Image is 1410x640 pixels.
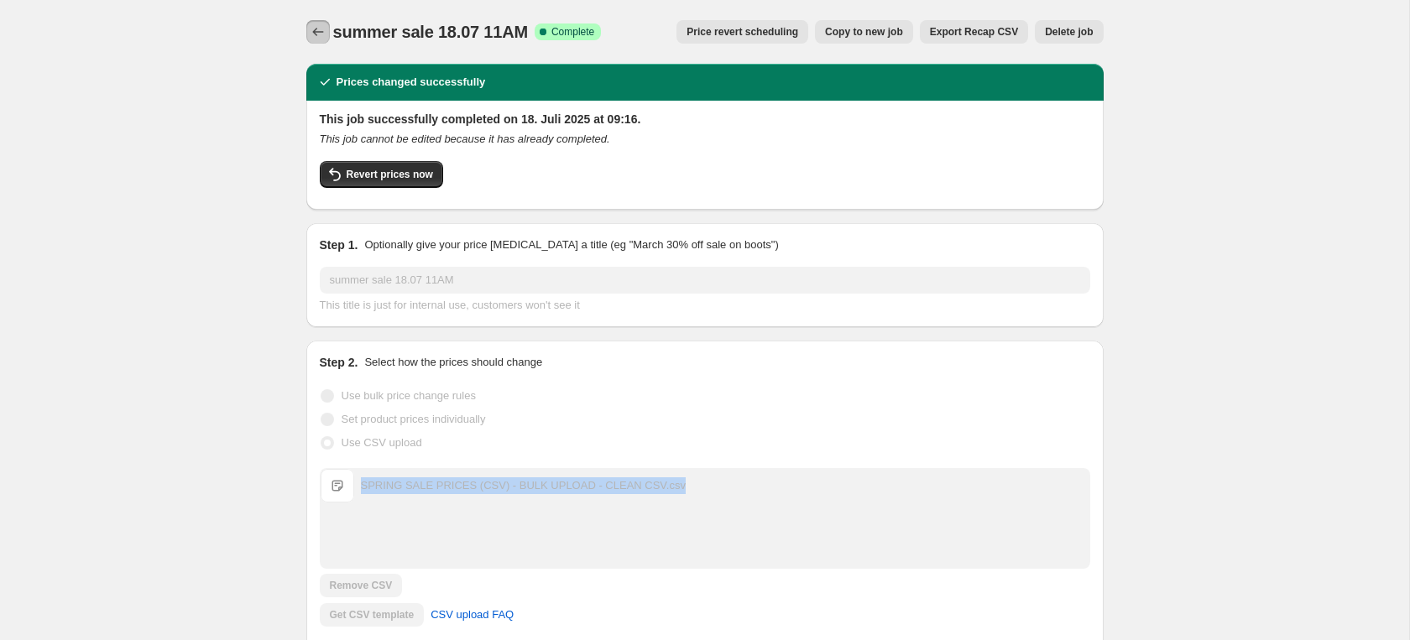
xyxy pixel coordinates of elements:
span: summer sale 18.07 11AM [333,23,528,41]
div: SPRING SALE PRICES (CSV) - BULK UPLOAD - CLEAN CSV.csv [361,477,686,494]
button: Revert prices now [320,161,443,188]
button: Price change jobs [306,20,330,44]
span: Use CSV upload [342,436,422,449]
button: Delete job [1035,20,1103,44]
span: Set product prices individually [342,413,486,425]
h2: Prices changed successfully [337,74,486,91]
span: Delete job [1045,25,1093,39]
p: Optionally give your price [MEDICAL_DATA] a title (eg "March 30% off sale on boots") [364,237,778,253]
i: This job cannot be edited because it has already completed. [320,133,610,145]
a: CSV upload FAQ [420,601,524,628]
span: Price revert scheduling [687,25,798,39]
p: Select how the prices should change [364,354,542,371]
span: CSV upload FAQ [431,606,514,623]
h2: Step 2. [320,354,358,371]
button: Export Recap CSV [920,20,1028,44]
span: This title is just for internal use, customers won't see it [320,299,580,311]
button: Price revert scheduling [676,20,808,44]
span: Export Recap CSV [930,25,1018,39]
span: Revert prices now [347,168,433,181]
h2: This job successfully completed on 18. Juli 2025 at 09:16. [320,111,1090,127]
span: Copy to new job [825,25,903,39]
h2: Step 1. [320,237,358,253]
span: Use bulk price change rules [342,389,476,402]
button: Copy to new job [815,20,913,44]
input: 30% off holiday sale [320,267,1090,294]
span: Complete [551,25,594,39]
